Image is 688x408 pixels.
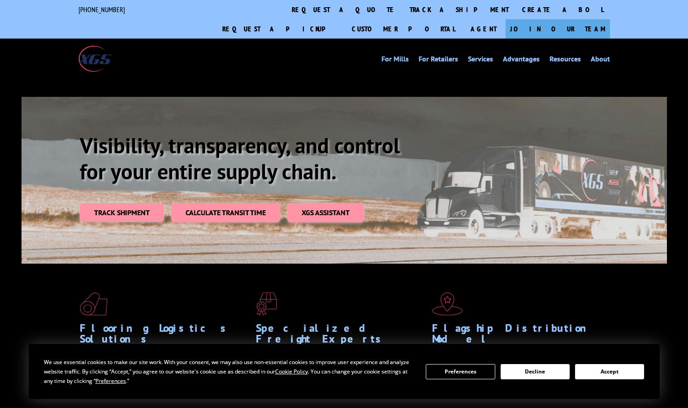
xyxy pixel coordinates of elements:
[462,19,506,39] a: Agent
[44,357,415,386] div: We use essential cookies to make our site work. With your consent, we may also use non-essential ...
[29,344,660,399] div: Cookie Consent Prompt
[503,56,540,65] a: Advantages
[432,323,601,349] h1: Flagship Distribution Model
[80,203,164,222] a: Track shipment
[256,292,277,316] img: xgs-icon-focused-on-flooring-red
[275,368,308,375] span: Cookie Policy
[287,203,364,222] a: XGS ASSISTANT
[78,5,125,14] a: [PHONE_NUMBER]
[95,377,126,385] span: Preferences
[575,364,644,379] button: Accept
[80,131,400,185] b: Visibility, transparency, and control for your entire supply chain.
[432,292,463,316] img: xgs-icon-flagship-distribution-model-red
[426,364,495,379] button: Preferences
[419,56,458,65] a: For Retailers
[80,292,108,316] img: xgs-icon-total-supply-chain-intelligence-red
[256,389,368,399] a: Learn More >
[171,203,280,222] a: Calculate transit time
[216,19,345,39] a: Request a pickup
[345,19,462,39] a: Customer Portal
[591,56,610,65] a: About
[80,389,191,399] a: Learn More >
[468,56,493,65] a: Services
[256,323,425,349] h1: Specialized Freight Experts
[501,364,570,379] button: Decline
[550,56,581,65] a: Resources
[381,56,409,65] a: For Mills
[80,323,249,349] h1: Flooring Logistics Solutions
[506,19,610,39] a: Join Our Team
